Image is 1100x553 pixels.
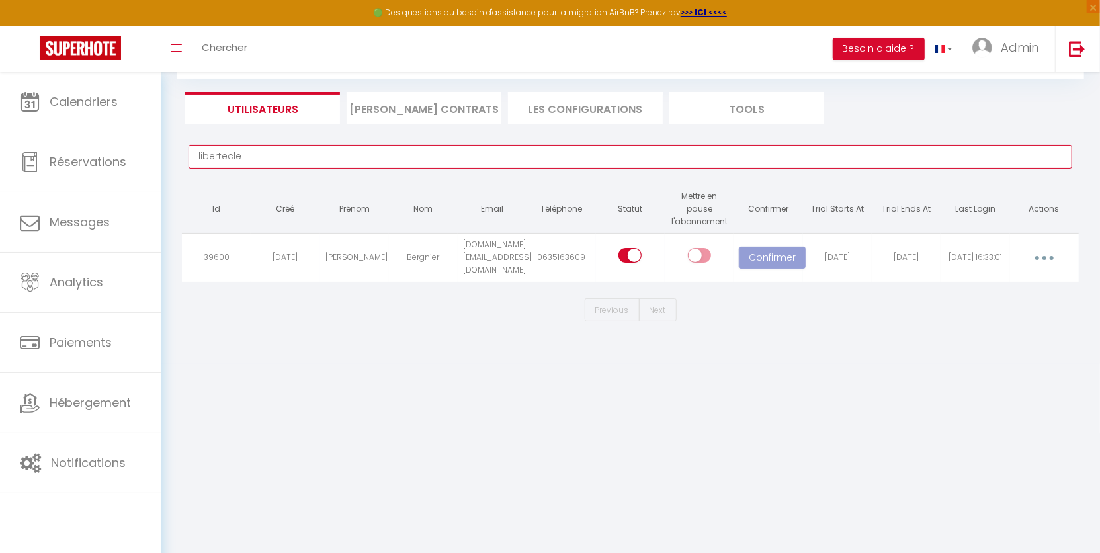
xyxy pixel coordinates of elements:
span: Réservations [50,153,126,170]
th: Trial Starts At [803,185,872,234]
td: Bergnier [389,234,458,282]
input: id, email, prénom, nom, téléphone [189,145,1072,169]
th: Nom [389,185,458,234]
li: Les configurations [508,92,663,124]
span: Analytics [50,274,103,290]
th: Id [182,185,251,234]
a: >>> ICI <<<< [681,7,727,18]
td: [PERSON_NAME] [320,234,389,282]
td: [DATE] 16:33:01 [941,234,1009,282]
img: logout [1069,40,1085,57]
li: Tools [669,92,824,124]
td: 0635163609 [527,234,596,282]
nav: Page navigation example [585,292,677,327]
th: Statut [596,185,665,234]
button: Besoin d'aide ? [833,38,925,60]
span: Paiements [50,334,112,351]
img: Super Booking [40,36,121,60]
span: Chercher [202,40,247,54]
th: Last Login [941,185,1009,234]
span: Notifications [51,454,126,471]
th: Mettre en pause l'abonnement [665,185,734,234]
td: [DOMAIN_NAME][EMAIL_ADDRESS][DOMAIN_NAME] [458,234,527,282]
th: Confirmer [734,185,802,234]
button: Confirmer [739,247,806,269]
th: Prénom [320,185,389,234]
th: Trial Ends At [872,185,941,234]
a: Chercher [192,26,257,72]
th: Téléphone [527,185,596,234]
td: [DATE] [251,234,319,282]
li: [PERSON_NAME] contrats [347,92,501,124]
td: 39600 [182,234,251,282]
span: [DATE] [825,251,850,263]
span: Hébergement [50,394,131,411]
span: Admin [1001,39,1038,56]
th: Créé [251,185,319,234]
img: ... [972,38,992,58]
th: Email [458,185,527,234]
span: [DATE] [894,251,919,263]
li: Utilisateurs [185,92,340,124]
a: ... Admin [962,26,1055,72]
span: Calendriers [50,93,118,110]
span: Messages [50,214,110,230]
th: Actions [1010,185,1079,234]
